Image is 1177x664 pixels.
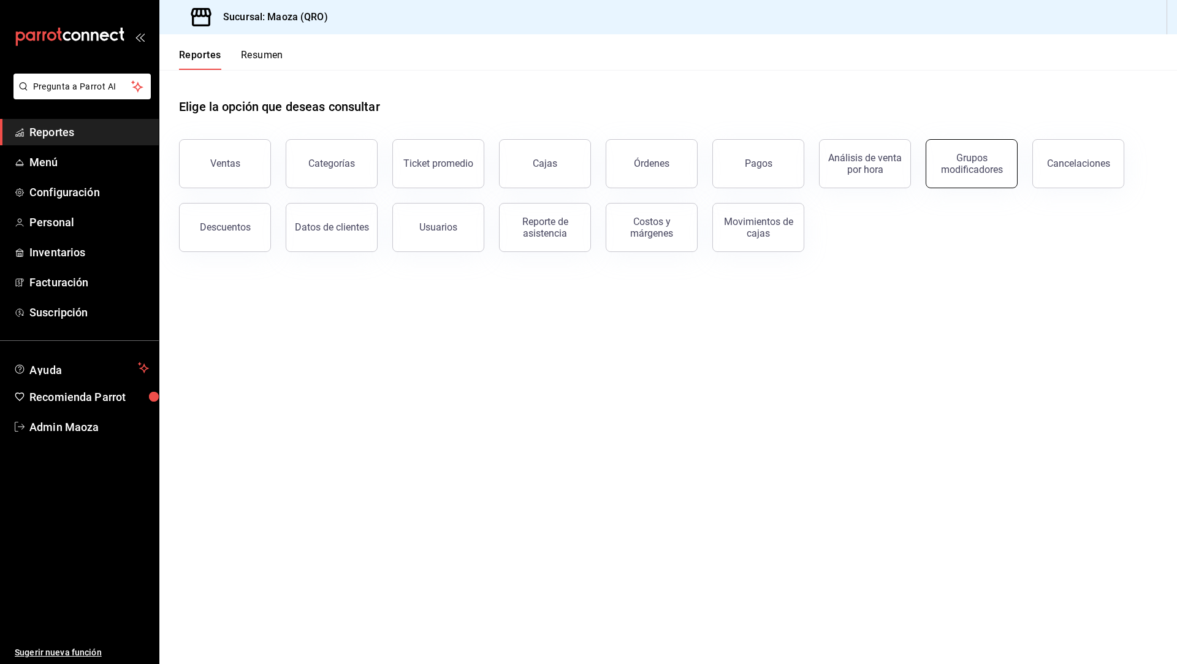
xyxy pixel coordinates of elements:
[200,221,251,233] div: Descuentos
[179,97,380,116] h1: Elige la opción que deseas consultar
[712,203,804,252] button: Movimientos de cajas
[499,203,591,252] button: Reporte de asistencia
[15,646,149,659] span: Sugerir nueva función
[419,221,457,233] div: Usuarios
[286,139,378,188] button: Categorías
[179,49,283,70] div: navigation tabs
[29,244,149,261] span: Inventarios
[9,89,151,102] a: Pregunta a Parrot AI
[720,216,796,239] div: Movimientos de cajas
[29,124,149,140] span: Reportes
[179,203,271,252] button: Descuentos
[827,152,903,175] div: Análisis de venta por hora
[403,158,473,169] div: Ticket promedio
[819,139,911,188] button: Análisis de venta por hora
[29,274,149,291] span: Facturación
[934,152,1010,175] div: Grupos modificadores
[29,154,149,170] span: Menú
[614,216,690,239] div: Costos y márgenes
[29,184,149,200] span: Configuración
[295,221,369,233] div: Datos de clientes
[29,214,149,231] span: Personal
[634,158,669,169] div: Órdenes
[606,139,698,188] button: Órdenes
[392,139,484,188] button: Ticket promedio
[33,80,132,93] span: Pregunta a Parrot AI
[13,74,151,99] button: Pregunta a Parrot AI
[499,139,591,188] button: Cajas
[179,49,221,70] button: Reportes
[286,203,378,252] button: Datos de clientes
[29,419,149,435] span: Admin Maoza
[1032,139,1124,188] button: Cancelaciones
[241,49,283,70] button: Resumen
[210,158,240,169] div: Ventas
[213,10,328,25] h3: Sucursal: Maoza (QRO)
[1047,158,1110,169] div: Cancelaciones
[533,158,557,169] div: Cajas
[179,139,271,188] button: Ventas
[606,203,698,252] button: Costos y márgenes
[507,216,583,239] div: Reporte de asistencia
[308,158,355,169] div: Categorías
[29,389,149,405] span: Recomienda Parrot
[29,361,133,375] span: Ayuda
[392,203,484,252] button: Usuarios
[926,139,1018,188] button: Grupos modificadores
[135,32,145,42] button: open_drawer_menu
[745,158,772,169] div: Pagos
[712,139,804,188] button: Pagos
[29,304,149,321] span: Suscripción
